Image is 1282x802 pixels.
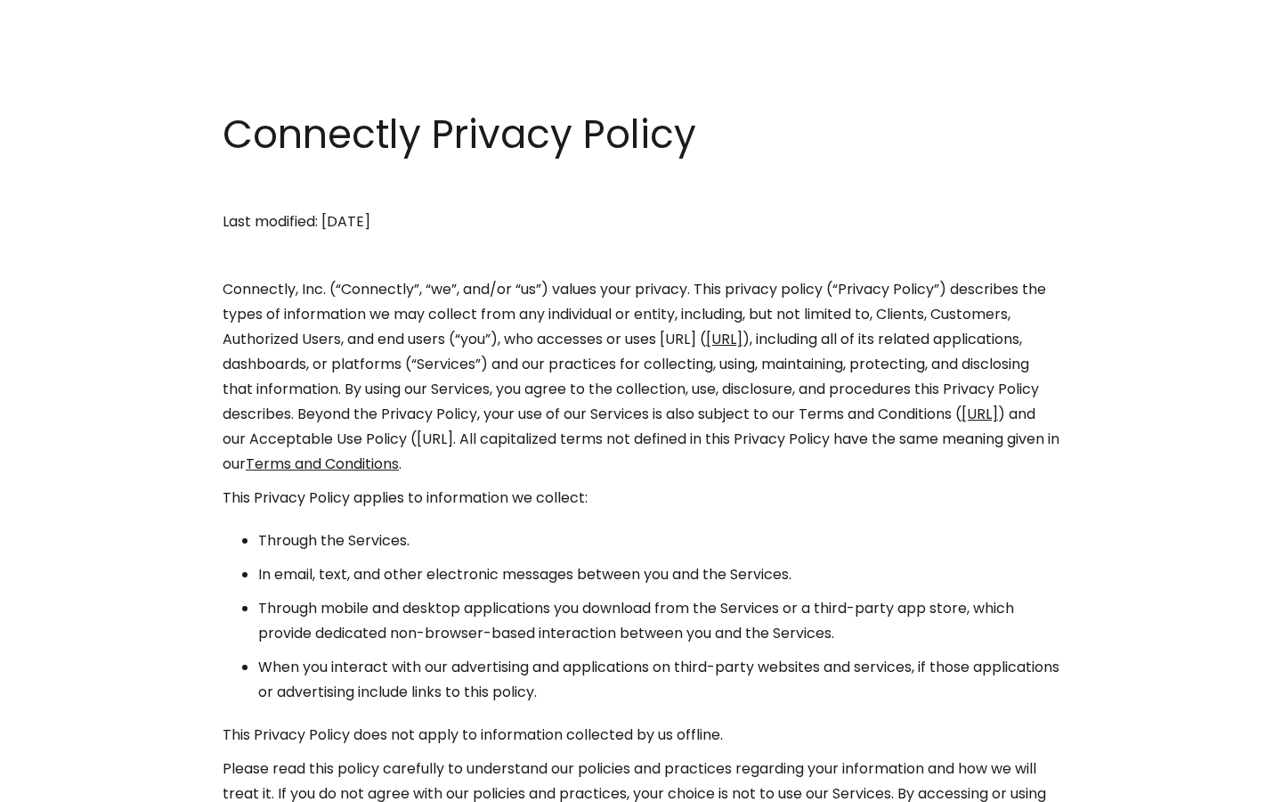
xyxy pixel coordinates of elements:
[223,209,1059,234] p: Last modified: [DATE]
[18,769,107,796] aside: Language selected: English
[223,277,1059,477] p: Connectly, Inc. (“Connectly”, “we”, and/or “us”) values your privacy. This privacy policy (“Priva...
[258,528,1059,553] li: Through the Services.
[246,454,399,474] a: Terms and Conditions
[223,243,1059,268] p: ‍
[258,596,1059,646] li: Through mobile and desktop applications you download from the Services or a third-party app store...
[223,723,1059,748] p: This Privacy Policy does not apply to information collected by us offline.
[961,404,998,424] a: [URL]
[258,562,1059,587] li: In email, text, and other electronic messages between you and the Services.
[36,771,107,796] ul: Language list
[223,486,1059,511] p: This Privacy Policy applies to information we collect:
[706,329,742,349] a: [URL]
[223,107,1059,162] h1: Connectly Privacy Policy
[258,655,1059,705] li: When you interact with our advertising and applications on third-party websites and services, if ...
[223,176,1059,200] p: ‍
